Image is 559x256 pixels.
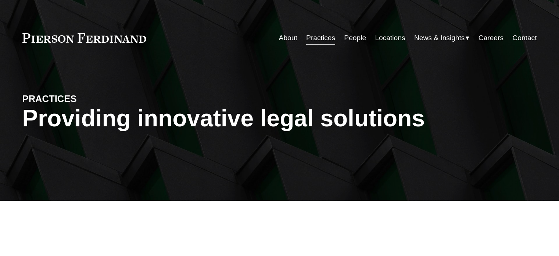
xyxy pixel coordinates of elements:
a: About [279,31,297,45]
a: Careers [479,31,504,45]
h4: PRACTICES [22,93,151,105]
a: folder dropdown [414,31,470,45]
a: Practices [306,31,335,45]
a: Contact [512,31,537,45]
h1: Providing innovative legal solutions [22,105,537,132]
a: People [344,31,366,45]
a: Locations [375,31,405,45]
span: News & Insights [414,32,465,45]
